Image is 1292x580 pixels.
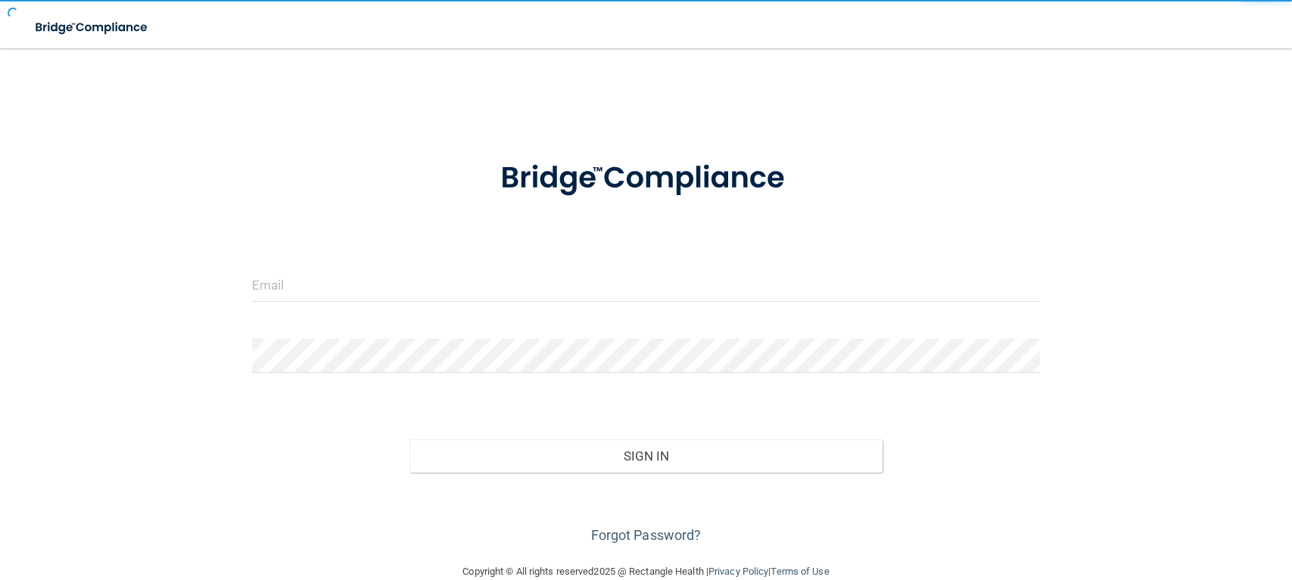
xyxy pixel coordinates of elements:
img: bridge_compliance_login_screen.278c3ca4.svg [23,12,162,43]
a: Privacy Policy [708,566,768,577]
input: Email [252,268,1040,302]
img: bridge_compliance_login_screen.278c3ca4.svg [469,139,822,218]
button: Sign In [409,439,883,473]
a: Terms of Use [771,566,829,577]
a: Forgot Password? [591,527,702,543]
